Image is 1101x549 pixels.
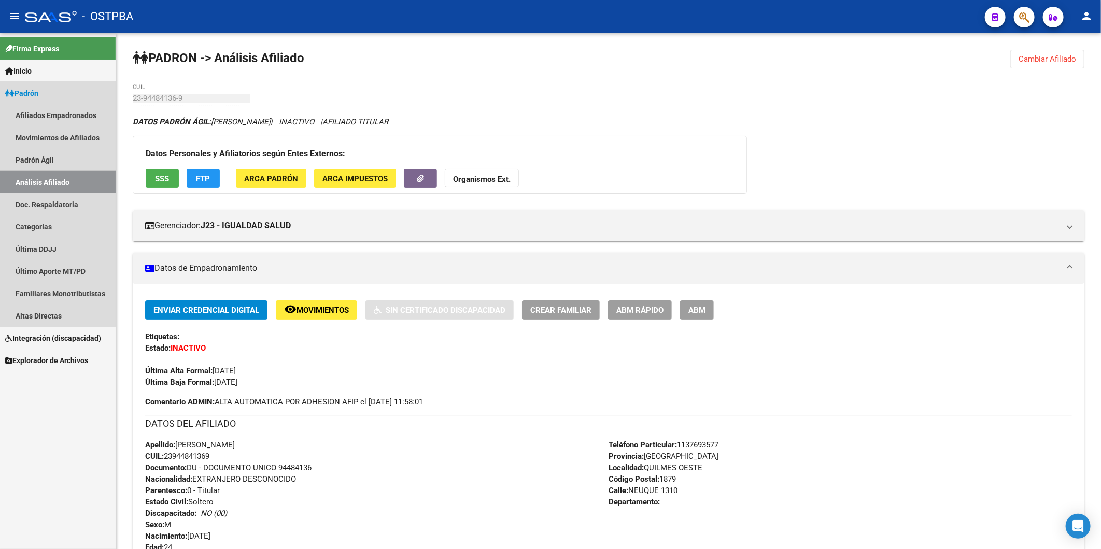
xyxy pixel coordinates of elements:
[145,463,312,472] span: DU - DOCUMENTO UNICO 94484136
[297,306,349,315] span: Movimientos
[609,474,659,484] strong: Código Postal:
[522,300,600,320] button: Crear Familiar
[5,43,59,54] span: Firma Express
[609,440,718,450] span: 1137693577
[145,378,214,387] strong: Última Baja Formal:
[145,531,187,541] strong: Nacimiento:
[445,169,519,188] button: Organismos Ext.
[196,174,210,183] span: FTP
[530,306,591,315] span: Crear Familiar
[236,169,306,188] button: ARCA Padrón
[133,51,304,65] strong: PADRON -> Análisis Afiliado
[609,452,644,461] strong: Provincia:
[145,440,235,450] span: [PERSON_NAME]
[145,497,214,507] span: Soltero
[145,416,1072,431] h3: DATOS DEL AFILIADO
[153,306,259,315] span: Enviar Credencial Digital
[145,343,171,353] strong: Estado:
[1080,10,1093,22] mat-icon: person
[1066,514,1091,539] div: Open Intercom Messenger
[133,210,1084,241] mat-expansion-panel-header: Gerenciador:J23 - IGUALDAD SALUD
[5,355,88,366] span: Explorador de Archivos
[322,117,388,126] span: AFILIADO TITULAR
[145,520,171,529] span: M
[145,474,296,484] span: EXTRANJERO DESCONOCIDO
[5,88,38,99] span: Padrón
[171,343,206,353] strong: INACTIVO
[145,366,213,375] strong: Última Alta Formal:
[616,306,664,315] span: ABM Rápido
[145,220,1060,232] mat-panel-title: Gerenciador:
[187,169,220,188] button: FTP
[276,300,357,320] button: Movimientos
[133,117,211,126] strong: DATOS PADRÓN ÁGIL:
[145,332,179,341] strong: Etiquetas:
[145,509,196,518] strong: Discapacitado:
[133,253,1084,284] mat-expansion-panel-header: Datos de Empadronamiento
[145,520,164,529] strong: Sexo:
[145,531,210,541] span: [DATE]
[145,440,175,450] strong: Apellido:
[609,486,677,495] span: NEUQUE 1310
[145,366,236,375] span: [DATE]
[82,5,133,28] span: - OSTPBA
[145,378,237,387] span: [DATE]
[145,497,188,507] strong: Estado Civil:
[688,306,705,315] span: ABM
[145,396,423,408] span: ALTA AUTOMATICA POR ADHESION AFIP el [DATE] 11:58:01
[609,440,677,450] strong: Teléfono Particular:
[284,303,297,315] mat-icon: remove_red_eye
[5,65,32,77] span: Inicio
[145,486,220,495] span: 0 - Titular
[322,174,388,183] span: ARCA Impuestos
[145,397,215,407] strong: Comentario ADMIN:
[609,497,660,507] strong: Departamento:
[365,300,514,320] button: Sin Certificado Discapacidad
[8,10,21,22] mat-icon: menu
[133,117,271,126] span: [PERSON_NAME]
[609,463,702,472] span: QUILMES OESTE
[145,463,187,472] strong: Documento:
[156,174,170,183] span: SSS
[608,300,672,320] button: ABM Rápido
[609,486,628,495] strong: Calle:
[609,463,644,472] strong: Localidad:
[145,300,267,320] button: Enviar Credencial Digital
[146,169,179,188] button: SSS
[680,300,714,320] button: ABM
[145,486,187,495] strong: Parentesco:
[609,452,718,461] span: [GEOGRAPHIC_DATA]
[145,452,164,461] strong: CUIL:
[145,474,192,484] strong: Nacionalidad:
[5,333,101,344] span: Integración (discapacidad)
[201,509,227,518] i: NO (00)
[386,306,505,315] span: Sin Certificado Discapacidad
[201,220,291,232] strong: J23 - IGUALDAD SALUD
[1019,54,1076,64] span: Cambiar Afiliado
[145,452,209,461] span: 23944841369
[314,169,396,188] button: ARCA Impuestos
[609,474,676,484] span: 1879
[145,263,1060,274] mat-panel-title: Datos de Empadronamiento
[146,147,734,161] h3: Datos Personales y Afiliatorios según Entes Externos:
[1010,50,1084,68] button: Cambiar Afiliado
[133,117,388,126] i: | INACTIVO |
[244,174,298,183] span: ARCA Padrón
[453,175,511,184] strong: Organismos Ext.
